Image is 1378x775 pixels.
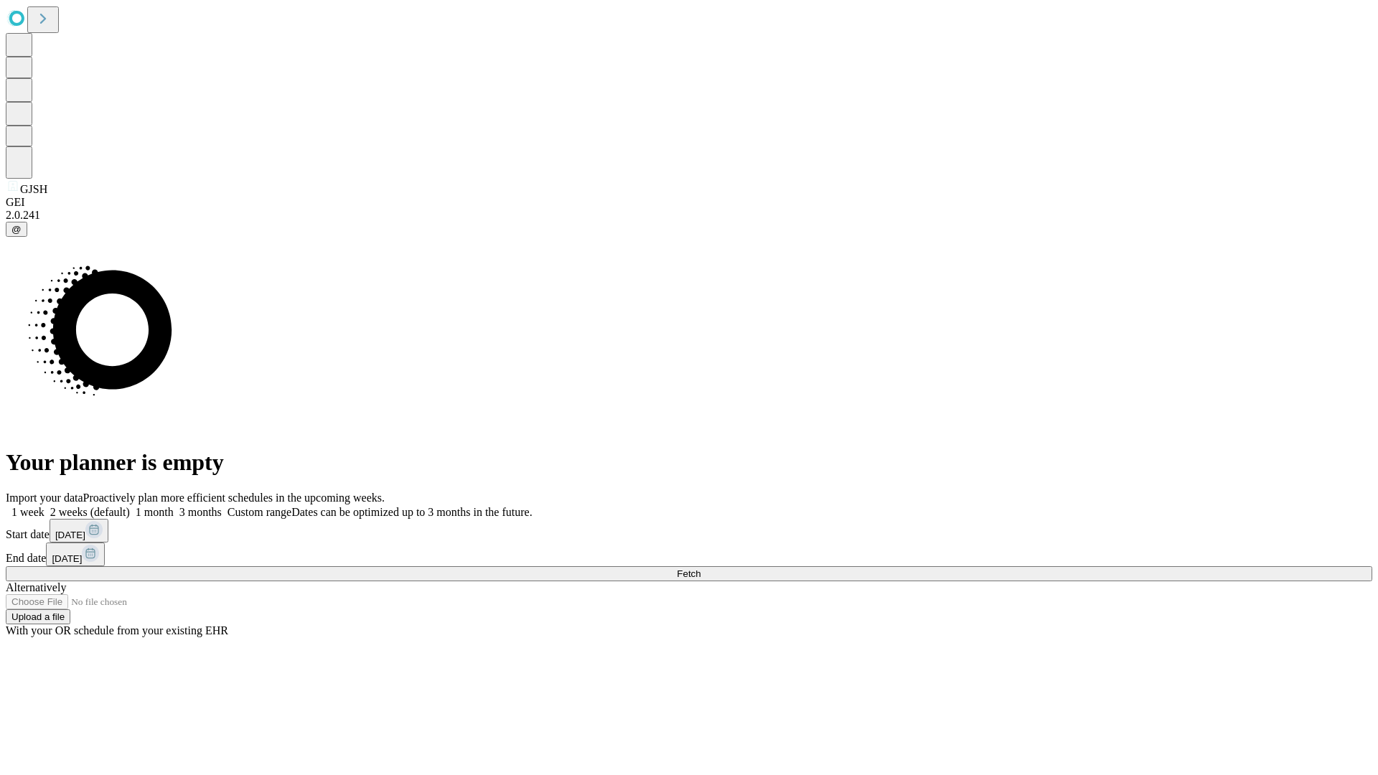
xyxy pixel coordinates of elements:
button: @ [6,222,27,237]
span: [DATE] [52,553,82,564]
span: Fetch [677,568,700,579]
span: GJSH [20,183,47,195]
div: GEI [6,196,1372,209]
span: 1 month [136,506,174,518]
span: 3 months [179,506,222,518]
button: Fetch [6,566,1372,581]
span: 2 weeks (default) [50,506,130,518]
div: End date [6,542,1372,566]
span: [DATE] [55,530,85,540]
div: Start date [6,519,1372,542]
span: Custom range [228,506,291,518]
span: @ [11,224,22,235]
button: Upload a file [6,609,70,624]
span: Dates can be optimized up to 3 months in the future. [291,506,532,518]
span: Proactively plan more efficient schedules in the upcoming weeks. [83,492,385,504]
span: 1 week [11,506,44,518]
span: Alternatively [6,581,66,593]
div: 2.0.241 [6,209,1372,222]
button: [DATE] [46,542,105,566]
h1: Your planner is empty [6,449,1372,476]
button: [DATE] [50,519,108,542]
span: With your OR schedule from your existing EHR [6,624,228,637]
span: Import your data [6,492,83,504]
